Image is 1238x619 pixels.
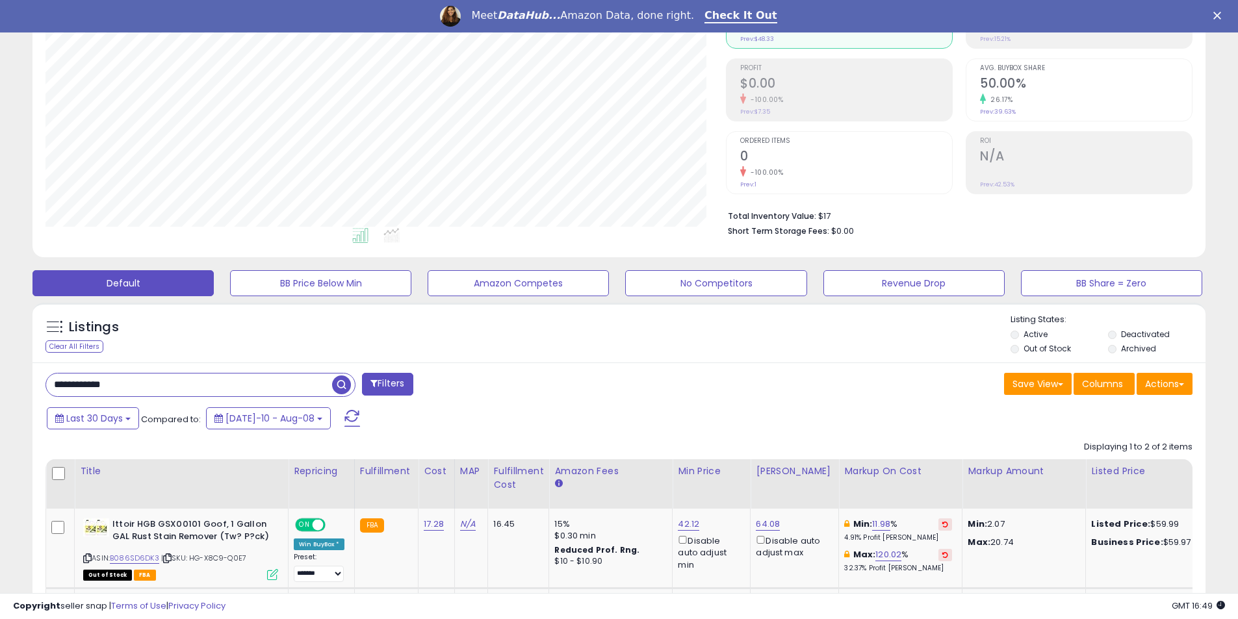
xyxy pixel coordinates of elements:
[728,210,816,221] b: Total Inventory Value:
[362,373,413,396] button: Filters
[230,270,411,296] button: BB Price Below Min
[493,464,543,492] div: Fulfillment Cost
[1137,373,1193,395] button: Actions
[141,413,201,425] span: Compared to:
[980,35,1011,43] small: Prev: 15.21%
[968,518,987,530] strong: Min:
[460,518,476,531] a: N/A
[440,6,461,27] img: Profile image for Georgie
[980,65,1192,72] span: Avg. Buybox Share
[360,518,384,533] small: FBA
[168,600,226,612] a: Privacy Policy
[161,553,246,563] span: | SKU: HG-X8C9-Q0E7
[360,464,413,478] div: Fulfillment
[554,530,662,542] div: $0.30 min
[1172,600,1225,612] span: 2025-09-8 16:49 GMT
[678,533,740,571] div: Disable auto adjust min
[740,181,756,188] small: Prev: 1
[110,553,159,564] a: B086SD6DK3
[844,518,952,542] div: %
[980,138,1192,145] span: ROI
[471,9,694,22] div: Meet Amazon Data, done right.
[1091,518,1150,530] b: Listed Price:
[493,518,539,530] div: 16.45
[83,570,132,581] span: All listings that are currently out of stock and unavailable for purchase on Amazon
[1213,12,1226,19] div: Close
[853,548,876,561] b: Max:
[831,225,854,237] span: $0.00
[554,556,662,567] div: $10 - $10.90
[1024,329,1048,340] label: Active
[980,76,1192,94] h2: 50.00%
[424,464,449,478] div: Cost
[47,407,139,429] button: Last 30 Days
[986,95,1012,105] small: 26.17%
[1091,464,1204,478] div: Listed Price
[1121,329,1170,340] label: Deactivated
[111,600,166,612] a: Terms of Use
[1091,536,1163,548] b: Business Price:
[968,537,1076,548] p: 20.74
[428,270,609,296] button: Amazon Competes
[1021,270,1202,296] button: BB Share = Zero
[844,549,952,573] div: %
[554,464,667,478] div: Amazon Fees
[206,407,331,429] button: [DATE]-10 - Aug-08
[844,533,952,542] p: 4.91% Profit [PERSON_NAME]
[497,9,560,21] i: DataHub...
[83,518,278,579] div: ASIN:
[728,207,1183,223] li: $17
[740,149,952,166] h2: 0
[294,553,344,582] div: Preset:
[80,464,283,478] div: Title
[746,168,783,177] small: -100.00%
[1011,314,1206,326] p: Listing States:
[554,544,639,555] b: Reduced Prof. Rng.
[844,564,952,573] p: 32.37% Profit [PERSON_NAME]
[704,9,777,23] a: Check It Out
[678,518,699,531] a: 42.12
[1082,377,1123,390] span: Columns
[756,533,829,559] div: Disable auto adjust max
[13,600,60,612] strong: Copyright
[1091,518,1199,530] div: $59.99
[968,464,1080,478] div: Markup Amount
[69,318,119,336] h5: Listings
[324,520,344,531] span: OFF
[1004,373,1072,395] button: Save View
[1024,343,1071,354] label: Out of Stock
[678,464,745,478] div: Min Price
[872,518,890,531] a: 11.98
[554,478,562,490] small: Amazon Fees.
[746,95,783,105] small: -100.00%
[32,270,214,296] button: Default
[460,464,482,478] div: MAP
[740,138,952,145] span: Ordered Items
[1121,343,1156,354] label: Archived
[1091,537,1199,548] div: $59.97
[554,518,662,530] div: 15%
[980,149,1192,166] h2: N/A
[66,412,123,425] span: Last 30 Days
[294,464,349,478] div: Repricing
[844,464,957,478] div: Markup on Cost
[424,518,444,531] a: 17.28
[134,570,156,581] span: FBA
[740,65,952,72] span: Profit
[226,412,315,425] span: [DATE]-10 - Aug-08
[45,340,103,353] div: Clear All Filters
[83,518,109,537] img: 412IqIrqdJL._SL40_.jpg
[625,270,806,296] button: No Competitors
[1084,441,1193,453] div: Displaying 1 to 2 of 2 items
[980,108,1016,116] small: Prev: 39.63%
[823,270,1005,296] button: Revenue Drop
[740,76,952,94] h2: $0.00
[112,518,270,546] b: Ittoir HGB GSX00101 Goof, 1 Gallon GAL Rust Stain Remover (Tw? P?ck)
[756,464,833,478] div: [PERSON_NAME]
[740,108,770,116] small: Prev: $7.35
[980,181,1014,188] small: Prev: 42.53%
[875,548,901,561] a: 120.02
[296,520,313,531] span: ON
[968,518,1076,530] p: 2.07
[968,536,990,548] strong: Max:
